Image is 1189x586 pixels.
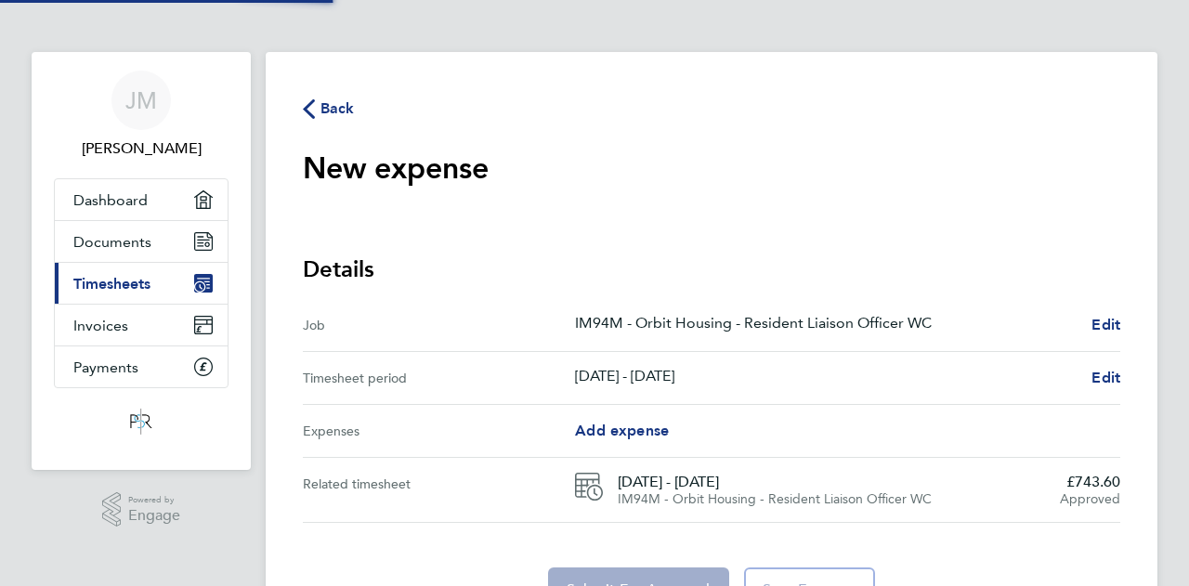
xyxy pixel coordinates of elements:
[618,491,932,507] span: IM94M - Orbit Housing - Resident Liaison Officer WC
[32,52,251,470] nav: Main navigation
[618,473,1045,491] span: [DATE] - [DATE]
[303,420,575,442] div: Expenses
[303,367,575,389] div: Timesheet period
[1060,491,1120,507] span: Approved
[55,346,228,387] a: Payments
[128,492,180,508] span: Powered by
[73,191,148,209] span: Dashboard
[128,508,180,524] span: Engage
[1091,369,1120,386] span: Edit
[303,97,355,120] button: Back
[124,407,158,436] img: psrsolutions-logo-retina.png
[1091,367,1120,389] a: Edit
[1091,314,1120,336] a: Edit
[1091,316,1120,333] span: Edit
[102,492,181,527] a: Powered byEngage
[303,150,489,187] h1: New expense
[1060,473,1120,491] span: £743.60
[575,367,1091,389] p: [DATE] - [DATE]
[73,233,151,251] span: Documents
[55,179,228,220] a: Dashboard
[303,314,575,336] div: Job
[73,275,150,293] span: Timesheets
[320,98,355,120] span: Back
[54,407,229,436] a: Go to home page
[54,137,229,160] span: Julie Millerchip
[303,473,575,507] div: Related timesheet
[73,358,138,376] span: Payments
[575,314,1077,336] p: IM94M - Orbit Housing - Resident Liaison Officer WC
[73,317,128,334] span: Invoices
[303,254,1120,284] h3: Details
[54,71,229,160] a: JM[PERSON_NAME]
[55,305,228,345] a: Invoices
[55,221,228,262] a: Documents
[125,88,157,112] span: JM
[575,473,1120,507] a: [DATE] - [DATE]IM94M - Orbit Housing - Resident Liaison Officer WC£743.60Approved
[575,420,669,442] a: Add expense
[575,422,669,439] span: Add expense
[55,263,228,304] a: Timesheets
